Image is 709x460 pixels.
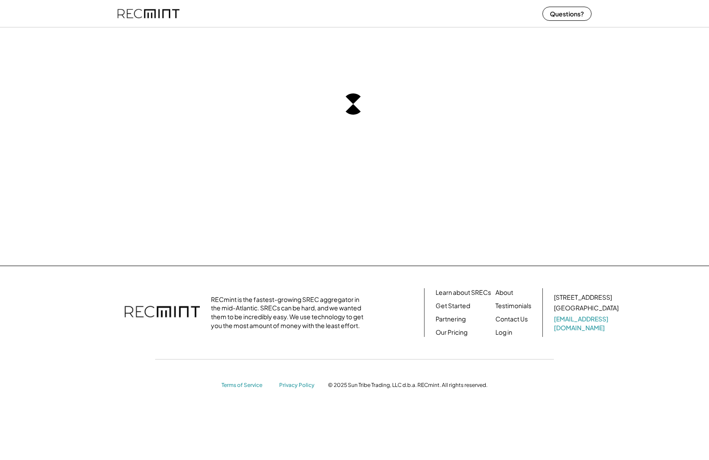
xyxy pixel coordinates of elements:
div: © 2025 Sun Tribe Trading, LLC d.b.a. RECmint. All rights reserved. [328,382,487,389]
div: [STREET_ADDRESS] [554,293,612,302]
a: Log in [495,328,512,337]
a: [EMAIL_ADDRESS][DOMAIN_NAME] [554,315,620,332]
div: RECmint is the fastest-growing SREC aggregator in the mid-Atlantic. SRECs can be hard, and we wan... [211,295,368,330]
a: Partnering [436,315,466,324]
div: [GEOGRAPHIC_DATA] [554,304,619,313]
a: Terms of Service [222,382,270,389]
img: recmint-logotype%403x%20%281%29.jpeg [117,2,179,25]
a: Our Pricing [436,328,467,337]
a: Privacy Policy [279,382,319,389]
a: About [495,288,513,297]
button: Questions? [542,7,592,21]
a: Get Started [436,302,470,310]
img: recmint-logotype%403x.png [125,297,200,328]
a: Learn about SRECs [436,288,491,297]
a: Contact Us [495,315,528,324]
a: Testimonials [495,302,531,310]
